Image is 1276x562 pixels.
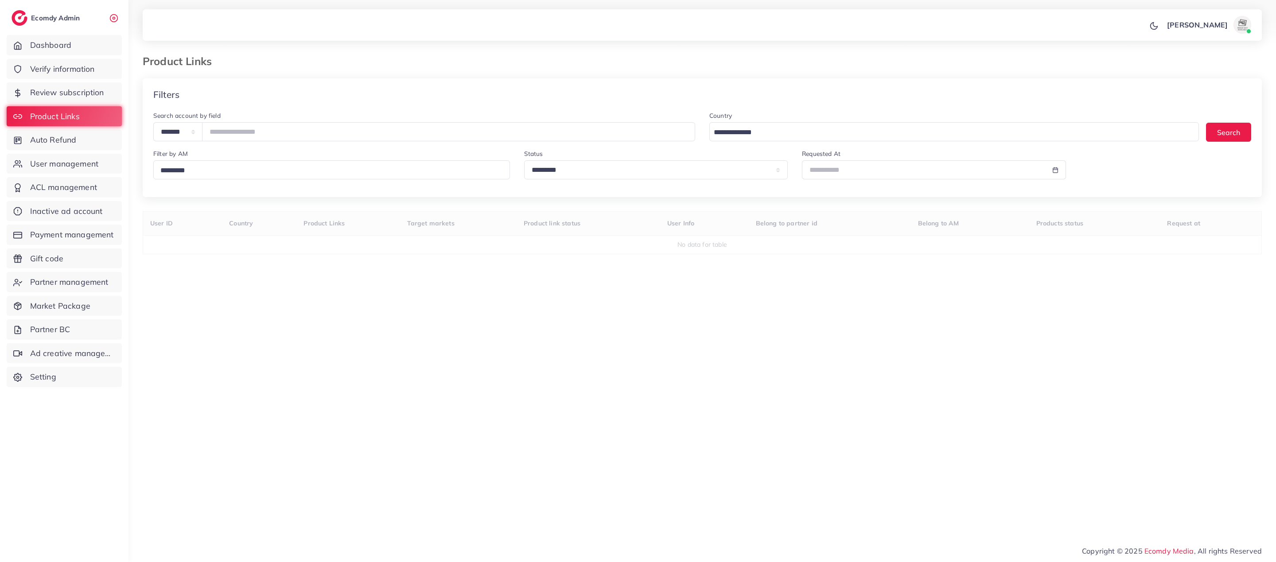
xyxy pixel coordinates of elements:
[30,39,71,51] span: Dashboard
[1233,16,1251,34] img: avatar
[30,348,115,359] span: Ad creative management
[7,201,122,221] a: Inactive ad account
[7,248,122,269] a: Gift code
[30,371,56,383] span: Setting
[153,89,179,100] h4: Filters
[7,130,122,150] a: Auto Refund
[30,276,109,288] span: Partner management
[7,82,122,103] a: Review subscription
[143,55,219,68] h3: Product Links
[7,343,122,364] a: Ad creative management
[30,182,97,193] span: ACL management
[153,111,221,120] label: Search account by field
[30,253,63,264] span: Gift code
[7,177,122,198] a: ACL management
[30,111,80,122] span: Product Links
[30,205,103,217] span: Inactive ad account
[709,122,1199,141] div: Search for option
[711,126,1187,140] input: Search for option
[30,229,114,240] span: Payment management
[31,14,82,22] h2: Ecomdy Admin
[30,324,70,335] span: Partner BC
[802,149,840,158] label: Requested At
[7,272,122,292] a: Partner management
[30,300,90,312] span: Market Package
[12,10,27,26] img: logo
[153,160,510,179] div: Search for option
[1206,123,1251,142] button: Search
[7,319,122,340] a: Partner BC
[30,158,98,170] span: User management
[7,225,122,245] a: Payment management
[12,10,82,26] a: logoEcomdy Admin
[30,134,77,146] span: Auto Refund
[7,154,122,174] a: User management
[1167,19,1228,30] p: [PERSON_NAME]
[153,149,188,158] label: Filter by AM
[1144,546,1194,555] a: Ecomdy Media
[1082,546,1262,556] span: Copyright © 2025
[30,87,104,98] span: Review subscription
[7,296,122,316] a: Market Package
[7,59,122,79] a: Verify information
[7,35,122,55] a: Dashboard
[7,106,122,127] a: Product Links
[709,111,732,120] label: Country
[157,164,505,178] input: Search for option
[1194,546,1262,556] span: , All rights Reserved
[1162,16,1255,34] a: [PERSON_NAME]avatar
[7,367,122,387] a: Setting
[30,63,95,75] span: Verify information
[524,149,543,158] label: Status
